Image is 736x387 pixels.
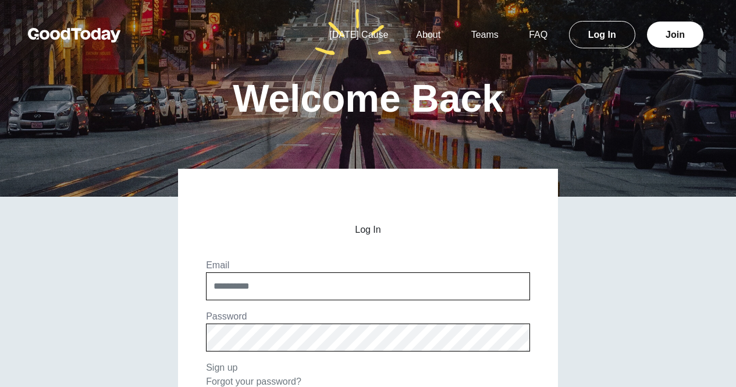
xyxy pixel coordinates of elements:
[457,30,513,40] a: Teams
[206,225,530,235] h2: Log In
[569,21,635,48] a: Log In
[206,363,237,372] a: Sign up
[647,22,703,48] a: Join
[28,28,121,42] img: GoodToday
[402,30,454,40] a: About
[515,30,561,40] a: FAQ
[315,30,402,40] a: [DATE] Cause
[206,311,247,321] label: Password
[206,377,301,386] a: Forgot your password?
[233,79,503,118] h1: Welcome Back
[206,260,229,270] label: Email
